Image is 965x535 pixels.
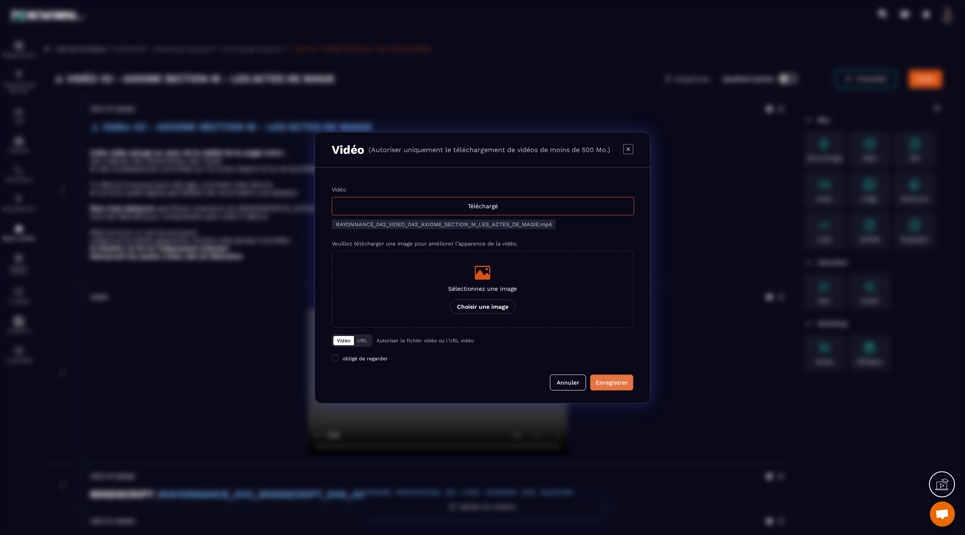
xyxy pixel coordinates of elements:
[450,300,516,314] p: Choisir une image
[343,356,388,362] span: obligé de regarder
[369,146,610,154] p: (Autoriser uniquement le téléchargement de vidéos de moins de 500 Mo.)
[333,336,354,345] button: Vidéo
[354,336,371,345] button: URL
[332,240,518,247] label: Veuillez télécharger une image pour améliorer l’apparence de la vidéo.
[332,186,346,193] label: Vidéo
[596,378,628,387] div: Enregistrer
[332,197,634,215] div: Téléchargé
[590,375,633,390] button: Enregistrer
[930,501,955,527] div: Ouvrir le chat
[377,338,474,344] p: Autoriser le fichier vidéo ou l'URL vidéo
[448,285,517,292] p: Sélectionnez une image
[550,375,586,390] button: Annuler
[336,221,552,227] span: RAYONNANCE_042_VIDEO_042_AXIOME_SECTION_M_LES_ACTES_DE_MAGIE.mp4
[332,143,364,157] h3: Vidéo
